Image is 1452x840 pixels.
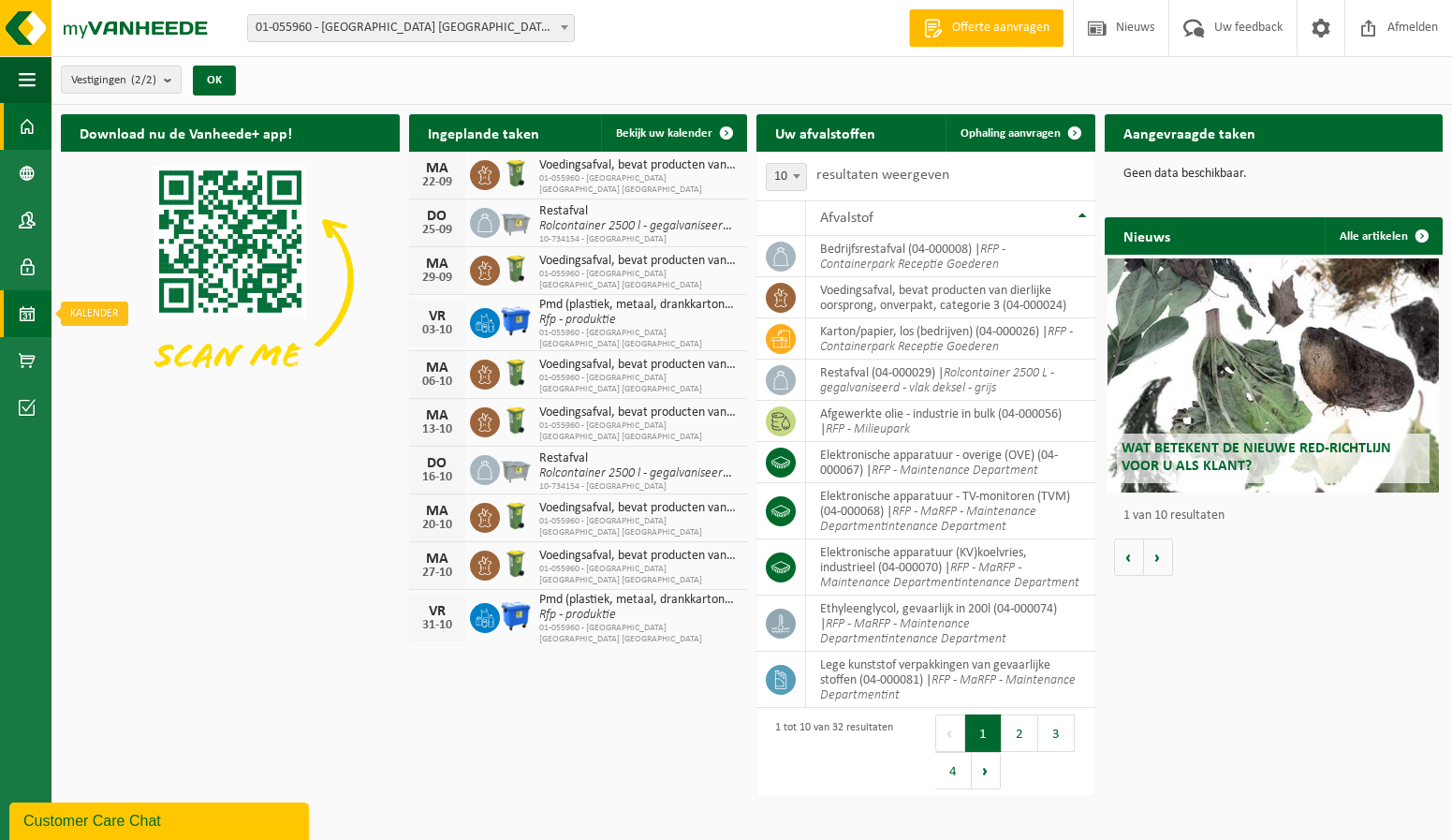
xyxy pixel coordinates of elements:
[1123,168,1425,181] p: Geen data beschikbaar.
[872,464,1038,478] i: RFP - Maintenance Department
[500,357,532,389] img: WB-0140-HPE-GN-50
[806,360,1095,401] td: restafval (04-000029) |
[766,163,807,191] span: 10
[418,324,456,337] div: 03-10
[539,516,739,538] span: 01-055960 - [GEOGRAPHIC_DATA] [GEOGRAPHIC_DATA] [GEOGRAPHIC_DATA]
[539,269,739,291] span: 01-055960 - [GEOGRAPHIC_DATA] [GEOGRAPHIC_DATA] [GEOGRAPHIC_DATA]
[418,161,456,176] div: MA
[806,652,1095,708] td: lege kunststof verpakkingen van gevaarlijke stoffen (04-000081) |
[418,619,456,632] div: 31-10
[539,501,739,516] span: Voedingsafval, bevat producten van dierlijke oorsprong, onverpakt, categorie 3
[820,617,1006,646] i: RFP - MaRFP - Maintenance Departmentintenance Department
[806,442,1095,483] td: elektronische apparatuur - overige (OVE) (04-000067) |
[61,114,311,151] h2: Download nu de Vanheede+ app!
[539,328,739,350] span: 01-055960 - [GEOGRAPHIC_DATA] [GEOGRAPHIC_DATA] [GEOGRAPHIC_DATA]
[71,66,156,95] span: Vestigingen
[500,452,532,484] img: WB-2500-GAL-GY-01
[418,504,456,519] div: MA
[806,277,1095,318] td: voedingsafval, bevat producten van dierlijke oorsprong, onverpakt, categorie 3 (04-000024)
[500,205,532,237] img: WB-2500-GAL-GY-01
[418,519,456,532] div: 20-10
[820,325,1073,354] i: RFP - Containerpark Receptie Goederen
[539,451,739,466] span: Restafval
[500,405,532,436] img: WB-0140-HPE-GN-50
[409,114,558,151] h2: Ingeplande taken
[247,14,575,42] span: 01-055960 - ROCKWOOL BELGIUM NV - WIJNEGEM
[806,401,1095,442] td: afgewerkte olie - industrie in bulk (04-000056) |
[806,236,1095,277] td: bedrijfsrestafval (04-000008) |
[806,483,1095,539] td: elektronische apparatuur - TV-monitoren (TVM) (04-000068) |
[947,19,1054,37] span: Offerte aanvragen
[1105,217,1189,254] h2: Nieuws
[820,211,873,226] span: Afvalstof
[418,376,456,389] div: 06-10
[418,604,456,619] div: VR
[418,471,456,484] div: 16-10
[539,219,826,233] i: Rolcontainer 2500 l - gegalvaniseerd - vlak deksel - grijs
[820,366,1054,395] i: Rolcontainer 2500 L - gegalvaniseerd - vlak deksel - grijs
[961,127,1061,140] span: Ophaling aanvragen
[500,548,532,580] img: WB-0140-HPE-GN-50
[500,500,532,532] img: WB-0140-HPE-GN-50
[539,593,739,608] span: Pmd (plastiek, metaal, drankkartons) (bedrijven)
[756,114,894,151] h2: Uw afvalstoffen
[820,561,1079,590] i: RFP - MaRFP - Maintenance Departmentintenance Department
[539,481,739,493] span: 10-734154 - [GEOGRAPHIC_DATA]
[418,567,456,580] div: 27-10
[767,164,806,190] span: 10
[1144,538,1173,576] button: Volgende
[193,66,236,96] button: OK
[1002,715,1038,752] button: 2
[1325,217,1441,255] a: Alle artikelen
[806,539,1095,596] td: elektronische apparatuur (KV)koelvries, industrieel (04-000070) |
[539,466,826,480] i: Rolcontainer 2500 l - gegalvaniseerd - vlak deksel - grijs
[131,74,156,86] count: (2/2)
[539,234,739,245] span: 10-734154 - [GEOGRAPHIC_DATA]
[820,505,1036,534] i: RFP - MaRFP - Maintenance Departmentintenance Department
[418,552,456,567] div: MA
[539,313,616,327] i: Rfp - produktie
[1105,114,1274,151] h2: Aangevraagde taken
[539,373,739,395] span: 01-055960 - [GEOGRAPHIC_DATA] [GEOGRAPHIC_DATA] [GEOGRAPHIC_DATA]
[61,152,400,405] img: Download de VHEPlus App
[1107,258,1439,493] a: Wat betekent de nieuwe RED-richtlijn voor u als klant?
[539,549,739,564] span: Voedingsafval, bevat producten van dierlijke oorsprong, onverpakt, categorie 3
[1114,538,1144,576] button: Vorige
[820,673,1076,702] i: RFP - MaRFP - Maintenance Departmentint
[418,456,456,471] div: DO
[909,9,1063,47] a: Offerte aanvragen
[500,600,532,632] img: WB-1100-HPE-BE-01
[826,422,910,436] i: RFP - Milieupark
[539,420,739,443] span: 01-055960 - [GEOGRAPHIC_DATA] [GEOGRAPHIC_DATA] [GEOGRAPHIC_DATA]
[816,168,949,183] label: resultaten weergeven
[500,253,532,285] img: WB-0140-HPE-GN-50
[539,608,616,622] i: Rfp - produktie
[500,305,532,337] img: WB-1100-HPE-BE-01
[539,564,739,586] span: 01-055960 - [GEOGRAPHIC_DATA] [GEOGRAPHIC_DATA] [GEOGRAPHIC_DATA]
[806,318,1095,360] td: karton/papier, los (bedrijven) (04-000026) |
[9,799,313,840] iframe: chat widget
[418,423,456,436] div: 13-10
[601,114,745,152] a: Bekijk uw kalender
[539,623,739,645] span: 01-055960 - [GEOGRAPHIC_DATA] [GEOGRAPHIC_DATA] [GEOGRAPHIC_DATA]
[418,224,456,237] div: 25-09
[418,309,456,324] div: VR
[806,596,1095,652] td: ethyleenglycol, gevaarlijk in 200l (04-000074) |
[1122,441,1391,474] span: Wat betekent de nieuwe RED-richtlijn voor u als klant?
[616,127,712,140] span: Bekijk uw kalender
[1038,715,1075,752] button: 3
[965,715,1002,752] button: 1
[539,298,739,313] span: Pmd (plastiek, metaal, drankkartons) (bedrijven)
[766,713,893,791] div: 1 tot 10 van 32 resultaten
[539,158,739,173] span: Voedingsafval, bevat producten van dierlijke oorsprong, onverpakt, categorie 3
[418,257,456,272] div: MA
[248,15,574,41] span: 01-055960 - ROCKWOOL BELGIUM NV - WIJNEGEM
[418,176,456,189] div: 22-09
[539,405,739,420] span: Voedingsafval, bevat producten van dierlijke oorsprong, onverpakt, categorie 3
[61,66,182,94] button: Vestigingen(2/2)
[418,361,456,376] div: MA
[972,752,1001,789] button: Next
[539,254,739,269] span: Voedingsafval, bevat producten van dierlijke oorsprong, onverpakt, categorie 3
[946,114,1093,152] a: Ophaling aanvragen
